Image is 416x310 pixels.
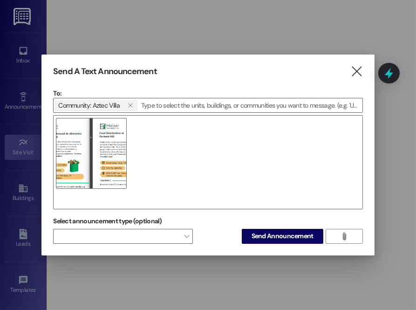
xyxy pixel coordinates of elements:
[350,67,363,76] i: 
[58,99,120,111] span: Community: Aztec Villa
[123,99,137,111] button: Community: Aztec Villa
[242,229,323,244] button: Send Announcement
[53,214,162,228] label: Select announcement type (optional)
[53,89,362,98] p: To:
[56,118,127,189] img: 3876-1758046548042.png
[53,66,157,77] h3: Send A Text Announcement
[252,231,314,241] span: Send Announcement
[138,98,362,112] input: Type to select the units, buildings, or communities you want to message. (e.g. 'Unit 1A', 'Buildi...
[341,233,348,240] i: 
[128,102,133,109] i: 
